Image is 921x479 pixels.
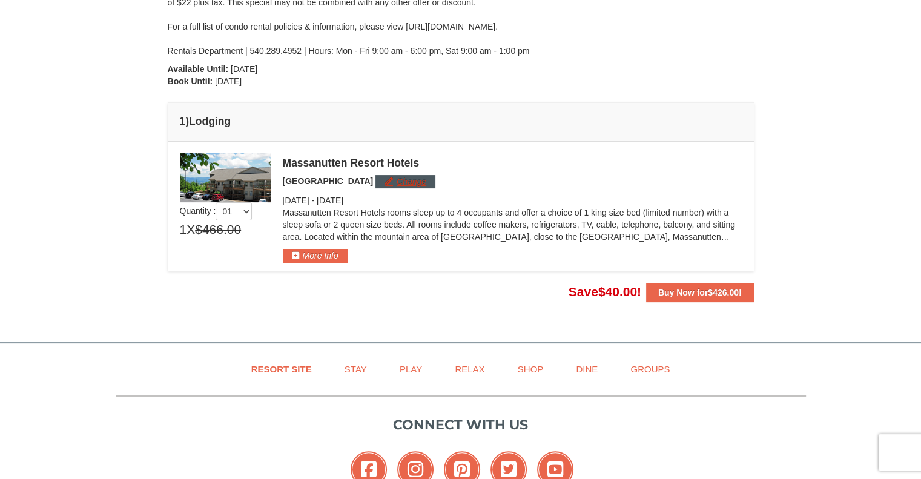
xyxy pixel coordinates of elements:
button: Change [375,175,435,188]
span: [GEOGRAPHIC_DATA] [283,176,374,186]
span: ) [185,115,189,127]
a: Resort Site [236,355,327,383]
a: Shop [503,355,559,383]
span: [DATE] [215,76,242,86]
a: Dine [561,355,613,383]
strong: Buy Now for ! [658,288,742,297]
button: Buy Now for$426.00! [646,283,754,302]
span: Save ! [569,285,641,299]
h4: 1 Lodging [180,115,742,127]
strong: Book Until: [168,76,213,86]
a: Relax [440,355,500,383]
span: X [187,220,195,239]
a: Play [385,355,437,383]
span: Quantity : [180,206,253,216]
strong: Available Until: [168,64,229,74]
p: Massanutten Resort Hotels rooms sleep up to 4 occupants and offer a choice of 1 king size bed (li... [283,206,742,243]
div: Massanutten Resort Hotels [283,157,742,169]
a: Groups [615,355,685,383]
span: $426.00 [708,288,739,297]
span: [DATE] [231,64,257,74]
a: Stay [329,355,382,383]
span: [DATE] [283,196,309,205]
button: More Info [283,249,348,262]
span: 1 [180,220,187,239]
span: $466.00 [195,220,241,239]
p: Connect with us [116,415,806,435]
img: 19219026-1-e3b4ac8e.jpg [180,153,271,202]
span: [DATE] [317,196,343,205]
span: $40.00 [598,285,637,299]
span: - [311,196,314,205]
